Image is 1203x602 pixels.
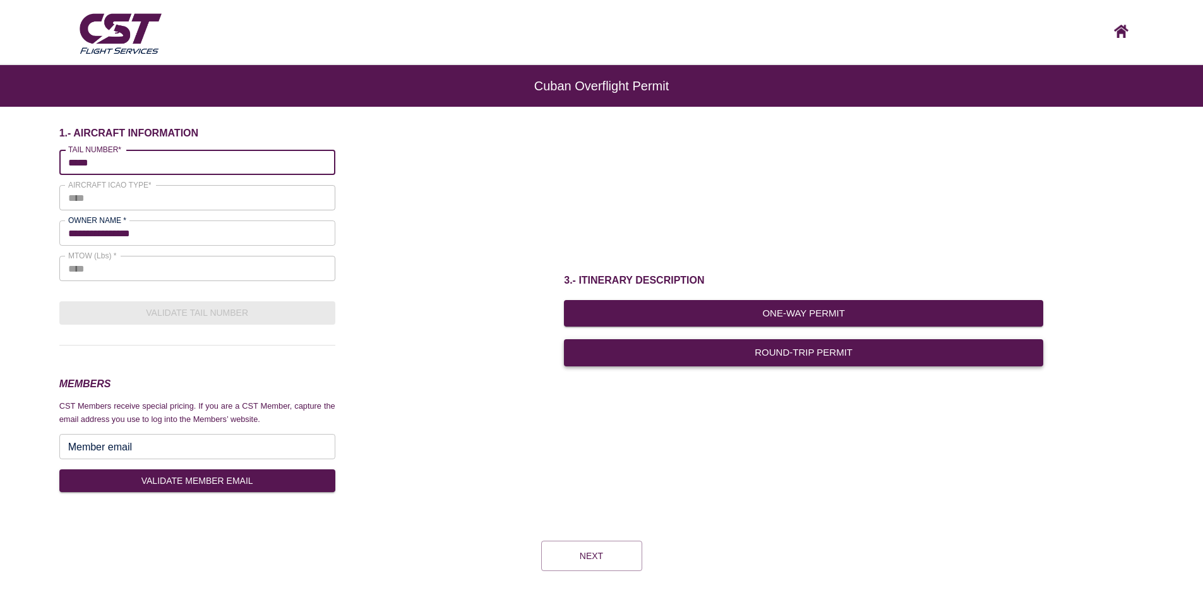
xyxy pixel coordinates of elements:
label: MTOW (Lbs) * [68,250,116,261]
h6: 1.- AIRCRAFT INFORMATION [59,127,335,140]
h3: MEMBERS [59,376,335,392]
label: OWNER NAME * [68,215,126,226]
button: Next [541,541,642,571]
p: CST Members receive special pricing. If you are a CST Member, capture the email address you use t... [59,400,335,426]
h6: Cuban Overflight Permit [51,85,1152,87]
button: VALIDATE MEMBER EMAIL [59,469,335,493]
h1: 3.- ITINERARY DESCRIPTION [564,274,1043,287]
button: One-Way Permit [564,300,1043,327]
img: CST Flight Services logo [76,8,164,57]
label: AIRCRAFT ICAO TYPE* [68,179,152,190]
label: TAIL NUMBER* [68,144,121,155]
button: Round-Trip Permit [564,339,1043,366]
img: CST logo, click here to go home screen [1114,25,1128,38]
